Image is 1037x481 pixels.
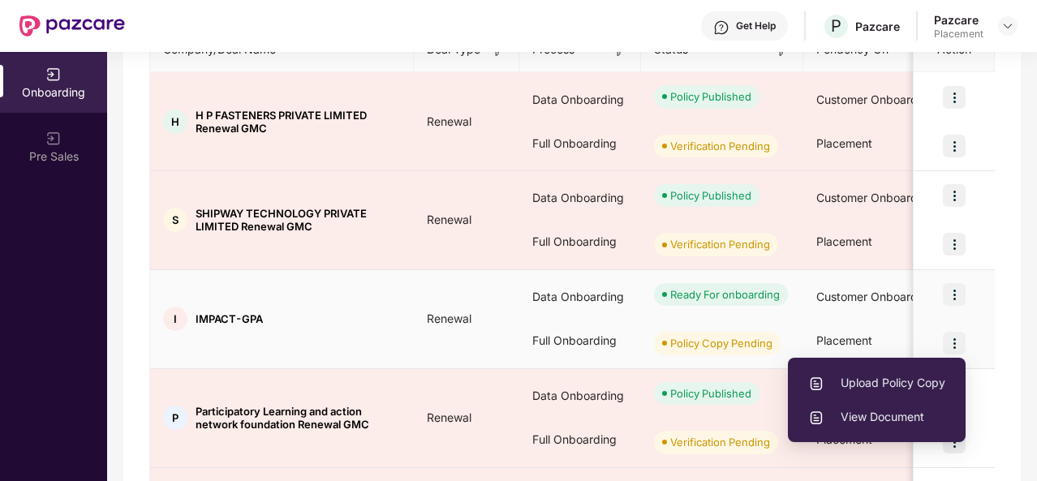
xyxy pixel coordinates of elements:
span: View Document [808,408,945,426]
div: Full Onboarding [519,319,641,363]
span: Customer Onboarding [816,290,934,303]
div: P [163,406,187,430]
div: S [163,208,187,232]
span: Customer Onboarding [816,92,934,106]
div: Policy Published [670,88,751,105]
div: Data Onboarding [519,78,641,122]
div: Full Onboarding [519,122,641,165]
span: Renewal [414,311,484,325]
div: Placement [934,28,983,41]
img: icon [943,135,966,157]
img: icon [943,283,966,306]
img: icon [943,233,966,256]
img: New Pazcare Logo [19,15,125,37]
img: svg+xml;base64,PHN2ZyBpZD0iVXBsb2FkX0xvZ3MiIGRhdGEtbmFtZT0iVXBsb2FkIExvZ3MiIHhtbG5zPSJodHRwOi8vd3... [808,376,824,392]
span: Placement [816,234,872,248]
img: svg+xml;base64,PHN2ZyBpZD0iVXBsb2FkX0xvZ3MiIGRhdGEtbmFtZT0iVXBsb2FkIExvZ3MiIHhtbG5zPSJodHRwOi8vd3... [808,410,824,426]
span: H P FASTENERS PRIVATE LIMITED Renewal GMC [196,109,401,135]
span: Renewal [414,213,484,226]
span: Renewal [414,410,484,424]
div: Policy Published [670,385,751,402]
div: Verification Pending [670,434,770,450]
div: Full Onboarding [519,418,641,462]
img: icon [943,332,966,354]
span: IMPACT-GPA [196,312,263,325]
div: Data Onboarding [519,176,641,220]
img: icon [943,86,966,109]
span: Participatory Learning and action network foundation Renewal GMC [196,405,401,431]
span: P [831,16,841,36]
span: Placement [816,136,872,150]
div: Data Onboarding [519,374,641,418]
div: I [163,307,187,331]
div: Data Onboarding [519,275,641,319]
img: icon [943,184,966,207]
span: SHIPWAY TECHNOLOGY PRIVATE LIMITED Renewal GMC [196,207,401,233]
div: Pazcare [934,12,983,28]
div: Ready For onboarding [670,286,780,303]
img: svg+xml;base64,PHN2ZyB3aWR0aD0iMjAiIGhlaWdodD0iMjAiIHZpZXdCb3g9IjAgMCAyMCAyMCIgZmlsbD0ibm9uZSIgeG... [45,67,62,83]
div: Policy Published [670,187,751,204]
div: H [163,110,187,134]
span: Customer Onboarding [816,191,934,204]
span: Placement [816,333,872,347]
span: Upload Policy Copy [808,374,945,392]
div: Policy Copy Pending [670,335,772,351]
div: Full Onboarding [519,220,641,264]
div: Verification Pending [670,138,770,154]
img: svg+xml;base64,PHN2ZyBpZD0iSGVscC0zMngzMiIgeG1sbnM9Imh0dHA6Ly93d3cudzMub3JnLzIwMDAvc3ZnIiB3aWR0aD... [713,19,729,36]
span: Renewal [414,114,484,128]
div: Verification Pending [670,236,770,252]
img: svg+xml;base64,PHN2ZyBpZD0iRHJvcGRvd24tMzJ4MzIiIHhtbG5zPSJodHRwOi8vd3d3LnczLm9yZy8yMDAwL3N2ZyIgd2... [1001,19,1014,32]
div: Pazcare [855,19,900,34]
img: svg+xml;base64,PHN2ZyB3aWR0aD0iMjAiIGhlaWdodD0iMjAiIHZpZXdCb3g9IjAgMCAyMCAyMCIgZmlsbD0ibm9uZSIgeG... [45,131,62,147]
div: Get Help [736,19,776,32]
